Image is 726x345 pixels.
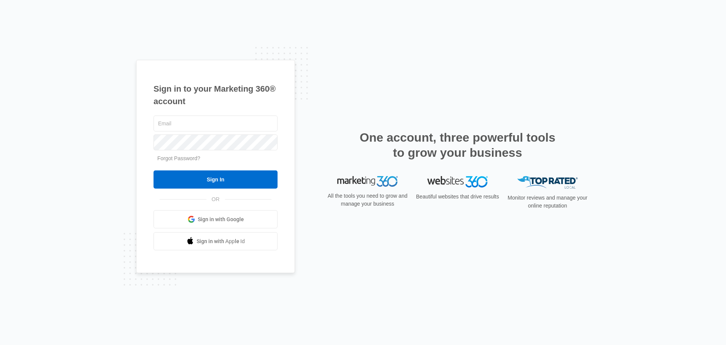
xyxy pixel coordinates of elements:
[206,195,225,203] span: OR
[154,232,278,250] a: Sign in with Apple Id
[505,194,590,210] p: Monitor reviews and manage your online reputation
[154,210,278,228] a: Sign in with Google
[415,193,500,201] p: Beautiful websites that drive results
[517,176,578,189] img: Top Rated Local
[325,192,410,208] p: All the tools you need to grow and manage your business
[154,170,278,189] input: Sign In
[198,215,244,223] span: Sign in with Google
[357,130,558,160] h2: One account, three powerful tools to grow your business
[427,176,488,187] img: Websites 360
[197,237,245,245] span: Sign in with Apple Id
[337,176,398,187] img: Marketing 360
[154,116,278,131] input: Email
[157,155,200,161] a: Forgot Password?
[154,83,278,108] h1: Sign in to your Marketing 360® account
